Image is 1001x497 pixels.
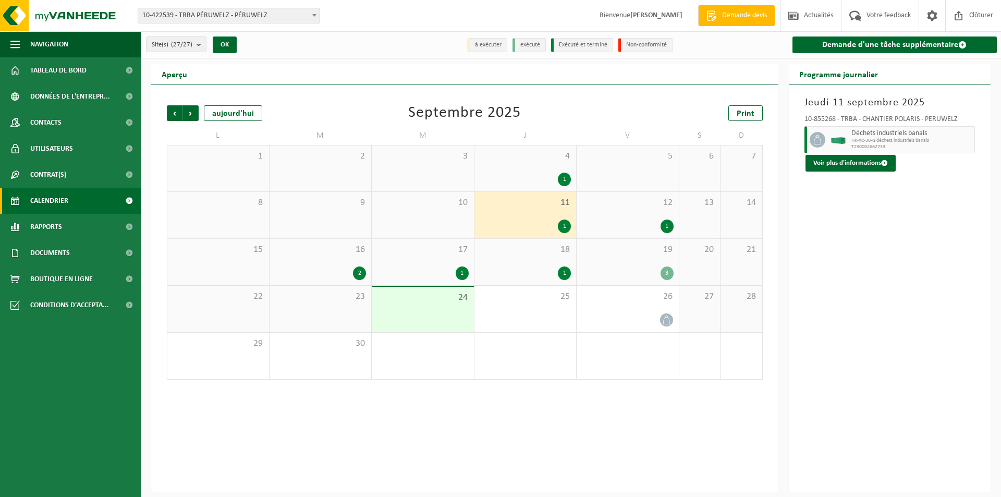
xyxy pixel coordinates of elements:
span: 7 [726,151,756,162]
span: 26 [582,291,674,302]
span: Calendrier [30,188,68,214]
h2: Programme journalier [789,64,888,84]
span: Boutique en ligne [30,266,93,292]
span: 16 [275,244,367,256]
div: 1 [456,266,469,280]
span: Utilisateurs [30,136,73,162]
li: exécuté [512,38,546,52]
div: 1 [558,220,571,233]
span: 22 [173,291,264,302]
div: 2 [353,266,366,280]
span: Contrat(s) [30,162,66,188]
span: 8 [173,197,264,209]
span: 19 [582,244,674,256]
a: Print [728,105,763,121]
td: J [474,126,577,145]
span: Print [737,110,754,118]
span: 27 [685,291,715,302]
h2: Aperçu [151,64,198,84]
div: Septembre 2025 [408,105,521,121]
td: S [679,126,721,145]
span: 17 [377,244,469,256]
span: 30 [275,338,367,349]
span: 11 [480,197,571,209]
td: L [167,126,270,145]
td: V [577,126,679,145]
span: Navigation [30,31,68,57]
button: Voir plus d'informations [805,155,896,172]
h3: Jeudi 11 septembre 2025 [804,95,975,111]
li: Non-conformité [618,38,673,52]
div: 10-855268 - TRBA - CHANTIER POLARIS - PÉRUWELZ [804,116,975,126]
span: 15 [173,244,264,256]
td: M [372,126,474,145]
div: aujourd'hui [204,105,262,121]
iframe: chat widget [5,474,174,497]
span: Rapports [30,214,62,240]
span: 4 [480,151,571,162]
div: 1 [558,266,571,280]
span: 14 [726,197,756,209]
span: 25 [480,291,571,302]
a: Demande devis [698,5,775,26]
span: 23 [275,291,367,302]
span: 2 [275,151,367,162]
div: 3 [661,266,674,280]
span: Suivant [183,105,199,121]
span: Site(s) [152,37,192,53]
button: Site(s)(27/27) [146,37,206,52]
li: Exécuté et terminé [551,38,613,52]
span: Demande devis [719,10,770,21]
span: Contacts [30,110,62,136]
span: 1 [173,151,264,162]
li: à exécuter [467,38,507,52]
td: D [721,126,762,145]
span: 10-422539 - TRBA PÉRUWELZ - PÉRUWELZ [138,8,320,23]
count: (27/27) [171,41,192,48]
span: Documents [30,240,70,266]
span: Tableau de bord [30,57,87,83]
span: 13 [685,197,715,209]
img: HK-XC-30-GN-00 [831,136,846,144]
span: 3 [377,151,469,162]
span: 21 [726,244,756,256]
span: 29 [173,338,264,349]
span: Données de l'entrepr... [30,83,110,110]
span: HK-XC-30-G déchets industriels banals [851,138,972,144]
span: 5 [582,151,674,162]
span: 28 [726,291,756,302]
button: OK [213,37,237,53]
a: Demande d'une tâche supplémentaire [792,37,997,53]
td: M [270,126,372,145]
span: Déchets industriels banals [851,129,972,138]
span: T250002662733 [851,144,972,150]
span: 12 [582,197,674,209]
span: 6 [685,151,715,162]
strong: [PERSON_NAME] [630,11,682,19]
div: 1 [661,220,674,233]
span: Conditions d'accepta... [30,292,109,318]
span: 10 [377,197,469,209]
div: 1 [558,173,571,186]
span: 18 [480,244,571,256]
span: 20 [685,244,715,256]
span: 9 [275,197,367,209]
span: Précédent [167,105,182,121]
span: 24 [377,292,469,304]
